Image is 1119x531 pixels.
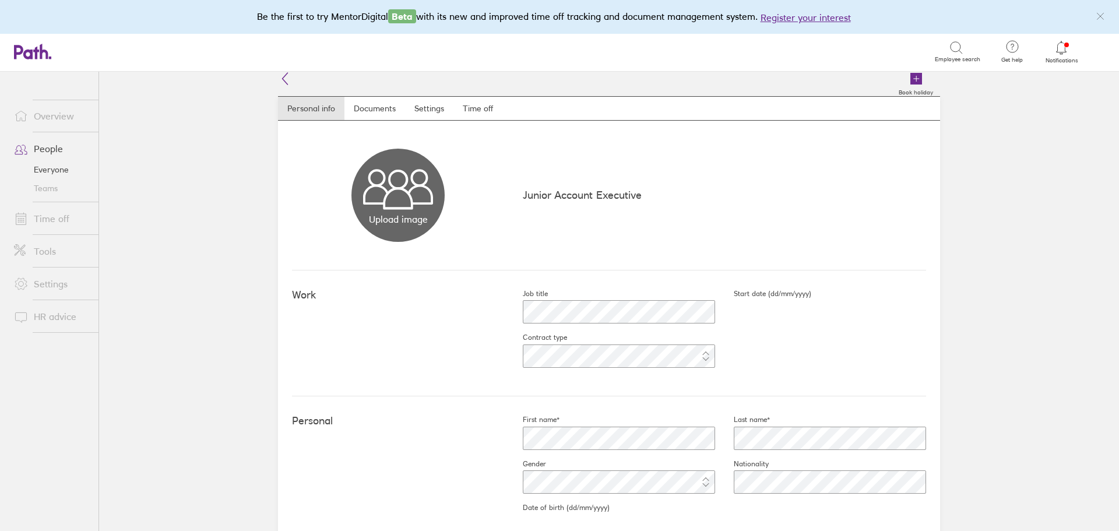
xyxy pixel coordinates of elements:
h4: Work [292,289,504,301]
span: Employee search [935,56,980,63]
label: Start date (dd/mm/yyyy) [715,289,811,298]
label: Gender [504,459,546,469]
a: Time off [5,207,98,230]
span: Get help [993,57,1031,64]
a: Time off [453,97,502,120]
a: Documents [344,97,405,120]
button: Register your interest [761,10,851,24]
a: Everyone [5,160,98,179]
label: Date of birth (dd/mm/yyyy) [504,503,610,512]
a: Personal info [278,97,344,120]
label: Nationality [715,459,769,469]
a: Book holiday [892,72,940,96]
a: People [5,137,98,160]
span: Notifications [1043,57,1081,64]
label: Last name* [715,415,770,424]
div: Search [131,46,160,57]
a: Tools [5,240,98,263]
a: Teams [5,179,98,198]
a: Notifications [1043,40,1081,64]
label: First name* [504,415,559,424]
label: Book holiday [892,86,940,96]
label: Job title [504,289,548,298]
label: Contract type [504,333,567,342]
a: HR advice [5,305,98,328]
h4: Personal [292,415,504,427]
p: Junior Account Executive [523,189,926,201]
a: Settings [5,272,98,296]
span: Beta [388,9,416,23]
div: Be the first to try MentorDigital with its new and improved time off tracking and document manage... [257,9,863,24]
a: Overview [5,104,98,128]
a: Settings [405,97,453,120]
